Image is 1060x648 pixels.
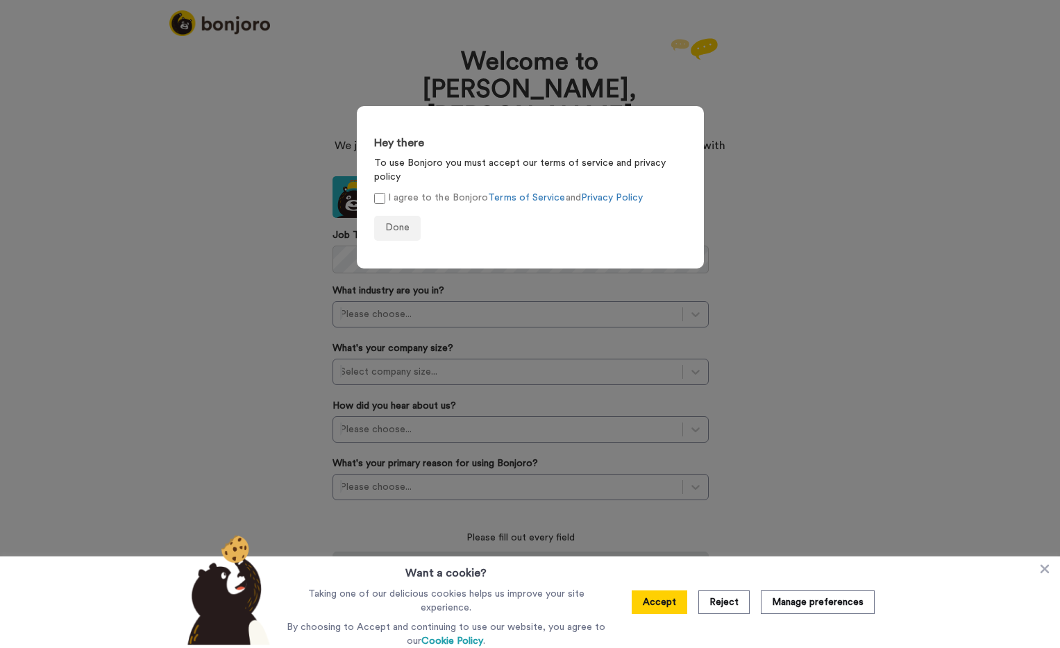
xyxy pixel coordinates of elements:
[374,137,687,150] h3: Hey there
[175,534,278,645] img: bear-with-cookie.png
[385,223,410,232] span: Done
[488,193,565,203] a: Terms of Service
[581,193,643,203] a: Privacy Policy
[374,216,421,241] button: Done
[405,556,487,581] h3: Want a cookie?
[374,156,687,184] p: To use Bonjoro you must accept our terms of service and privacy policy
[283,587,609,615] p: Taking one of our delicious cookies helps us improve your site experience.
[632,590,687,614] button: Accept
[283,620,609,648] p: By choosing to Accept and continuing to use our website, you agree to our .
[421,636,483,646] a: Cookie Policy
[374,193,385,204] input: I agree to the BonjoroTerms of ServiceandPrivacy Policy
[698,590,750,614] button: Reject
[761,590,875,614] button: Manage preferences
[374,191,643,205] label: I agree to the Bonjoro and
